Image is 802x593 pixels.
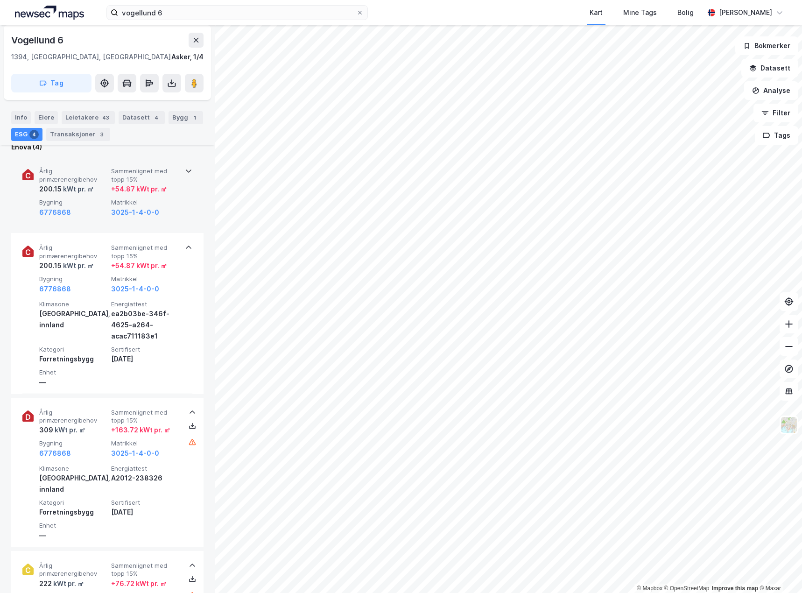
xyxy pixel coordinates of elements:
div: 309 [39,424,85,436]
span: Sertifisert [111,346,179,353]
span: Sammenlignet med topp 15% [111,244,179,260]
div: 1394, [GEOGRAPHIC_DATA], [GEOGRAPHIC_DATA] [11,51,171,63]
div: ea2b03be-346f-4625-a264-acac711183e1 [111,308,179,342]
span: Sertifisert [111,499,179,507]
div: Bolig [677,7,694,18]
button: Tag [11,74,91,92]
span: Sammenlignet med topp 15% [111,409,179,425]
button: 3025-1-4-0-0 [111,207,159,218]
input: Søk på adresse, matrikkel, gårdeiere, leietakere eller personer [118,6,356,20]
div: kWt pr. ㎡ [62,184,94,195]
div: kWt pr. ㎡ [53,424,85,436]
button: Analyse [744,81,798,100]
div: 1 [190,113,199,122]
div: — [39,377,107,388]
span: Årlig primærenergibehov [39,244,107,260]
div: Bygg [169,111,203,124]
div: [PERSON_NAME] [719,7,772,18]
span: Bygning [39,275,107,283]
div: + 163.72 kWt pr. ㎡ [111,424,170,436]
span: Kategori [39,346,107,353]
div: Leietakere [62,111,115,124]
iframe: Chat Widget [755,548,802,593]
div: [GEOGRAPHIC_DATA], innland [39,308,107,331]
img: logo.a4113a55bc3d86da70a041830d287a7e.svg [15,6,84,20]
span: Klimasone [39,465,107,473]
div: Mine Tags [623,7,657,18]
span: Kategori [39,499,107,507]
div: Asker, 1/4 [171,51,204,63]
div: 4 [152,113,161,122]
span: Enhet [39,368,107,376]
span: Matrikkel [111,275,179,283]
span: Klimasone [39,300,107,308]
div: Info [11,111,31,124]
div: [DATE] [111,353,179,365]
div: Kontrollprogram for chat [755,548,802,593]
div: — [39,530,107,541]
div: 43 [100,113,111,122]
span: Bygning [39,439,107,447]
div: Transaksjoner [46,128,110,141]
div: A2012-238326 [111,473,179,484]
a: Mapbox [637,585,662,592]
span: Matrikkel [111,198,179,206]
div: Forretningsbygg [39,353,107,365]
button: 6776868 [39,283,71,295]
span: Årlig primærenergibehov [39,562,107,578]
div: 222 [39,578,84,589]
div: Vogellund 6 [11,33,65,48]
div: 4 [29,130,39,139]
div: 3 [97,130,106,139]
span: Årlig primærenergibehov [39,167,107,184]
button: 6776868 [39,448,71,459]
span: Energiattest [111,300,179,308]
div: + 76.72 kWt pr. ㎡ [111,578,167,589]
button: Datasett [741,59,798,78]
div: Datasett [119,111,165,124]
span: Bygning [39,198,107,206]
div: [DATE] [111,507,179,518]
span: Matrikkel [111,439,179,447]
button: Tags [755,126,798,145]
div: kWt pr. ㎡ [52,578,84,589]
button: 3025-1-4-0-0 [111,448,159,459]
button: Filter [753,104,798,122]
span: Sammenlignet med topp 15% [111,167,179,184]
div: ESG [11,128,42,141]
button: Bokmerker [735,36,798,55]
span: Energiattest [111,465,179,473]
div: Eiere [35,111,58,124]
button: 3025-1-4-0-0 [111,283,159,295]
img: Z [780,416,798,434]
a: OpenStreetMap [664,585,710,592]
div: [GEOGRAPHIC_DATA], innland [39,473,107,495]
div: Forretningsbygg [39,507,107,518]
div: + 54.87 kWt pr. ㎡ [111,260,167,271]
span: Årlig primærenergibehov [39,409,107,425]
div: 200.15 [39,184,94,195]
div: Kart [590,7,603,18]
div: 200.15 [39,260,94,271]
div: + 54.87 kWt pr. ㎡ [111,184,167,195]
span: Enhet [39,522,107,529]
button: 6776868 [39,207,71,218]
span: Sammenlignet med topp 15% [111,562,179,578]
div: Enova (4) [11,141,204,153]
a: Improve this map [712,585,758,592]
div: kWt pr. ㎡ [62,260,94,271]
